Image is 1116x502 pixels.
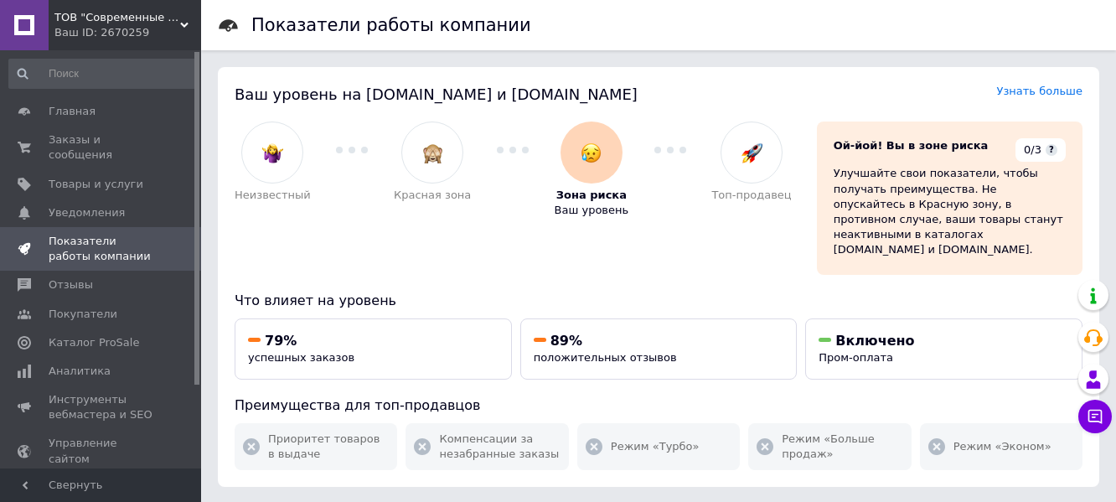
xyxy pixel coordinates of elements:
span: ? [1046,144,1057,156]
div: Ваш ID: 2670259 [54,25,201,40]
span: положительных отзывов [534,351,677,364]
span: Красная зона [394,188,471,203]
span: Режим «Больше продаж» [782,432,902,462]
input: Поиск [8,59,198,89]
img: :disappointed_relieved: [581,142,602,163]
span: Компенсации за незабранные заказы [439,432,560,462]
img: :rocket: [741,142,762,163]
h1: Показатели работы компании [251,15,531,35]
span: Заказы и сообщения [49,132,155,163]
span: Ваш уровень на [DOMAIN_NAME] и [DOMAIN_NAME] [235,85,638,103]
span: Инструменты вебмастера и SEO [49,392,155,422]
span: ТОВ "Современные Профильные Технологии" [54,10,180,25]
span: Что влияет на уровень [235,292,396,308]
span: Каталог ProSale [49,335,139,350]
span: Главная [49,104,96,119]
span: Неизвестный [235,188,311,203]
span: Режим «Эконом» [953,439,1051,454]
div: 0/3 [1015,138,1066,162]
span: Топ-продавец [711,188,791,203]
img: :see_no_evil: [422,142,443,163]
div: Улучшайте свои показатели, чтобы получать преимущества. Не опускайтесь в Красную зону, в противно... [834,166,1066,257]
span: Приоритет товаров в выдаче [268,432,389,462]
span: Включено [835,333,914,349]
span: Преимущества для топ-продавцов [235,397,480,413]
span: Зона риска [556,188,627,203]
span: Отзывы [49,277,93,292]
img: :woman-shrugging: [262,142,283,163]
span: Уведомления [49,205,125,220]
span: Пром-оплата [819,351,893,364]
a: Узнать больше [996,85,1082,97]
button: 89%положительных отзывов [520,318,798,380]
span: успешных заказов [248,351,354,364]
button: Чат с покупателем [1078,400,1112,433]
span: Ваш уровень [555,203,629,218]
span: Аналитика [49,364,111,379]
span: Ой-йой! Вы в зоне риска [834,139,989,152]
span: Покупатели [49,307,117,322]
button: ВключеноПром-оплата [805,318,1082,380]
span: Товары и услуги [49,177,143,192]
span: Показатели работы компании [49,234,155,264]
span: 89% [550,333,582,349]
span: 79% [265,333,297,349]
button: 79%успешных заказов [235,318,512,380]
span: Управление сайтом [49,436,155,466]
span: Режим «Турбо» [611,439,700,454]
